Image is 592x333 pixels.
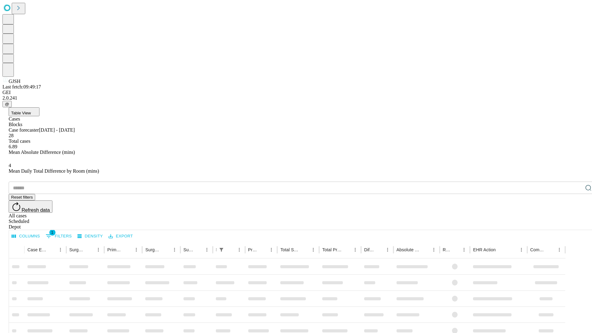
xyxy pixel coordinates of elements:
button: Sort [300,245,309,254]
div: Comments [530,247,546,252]
span: Total cases [9,138,30,144]
button: Sort [162,245,170,254]
div: Difference [364,247,374,252]
button: @ [2,101,12,107]
button: Refresh data [9,200,52,213]
button: Density [76,232,105,241]
button: Menu [517,245,526,254]
button: Menu [351,245,360,254]
span: Last fetch: 09:49:17 [2,84,41,89]
button: Sort [194,245,203,254]
div: Total Scheduled Duration [280,247,300,252]
button: Sort [258,245,267,254]
button: Menu [267,245,276,254]
button: Menu [203,245,211,254]
button: Sort [47,245,56,254]
button: Menu [460,245,468,254]
div: GEI [2,90,590,95]
button: Show filters [44,231,73,241]
button: Menu [235,245,244,254]
div: Absolute Difference [397,247,420,252]
span: 6.89 [9,144,17,149]
button: Sort [421,245,430,254]
span: Refresh data [22,208,50,213]
button: Sort [342,245,351,254]
span: Case forecaster [9,127,39,133]
div: 2.0.241 [2,95,590,101]
div: Case Epic Id [27,247,47,252]
button: Reset filters [9,194,35,200]
span: 1 [49,229,55,236]
div: Surgeon Name [69,247,85,252]
button: Menu [383,245,392,254]
button: Sort [123,245,132,254]
button: Show filters [217,245,226,254]
span: GJSH [9,79,20,84]
div: Scheduled In Room Duration [216,247,216,252]
button: Menu [170,245,179,254]
button: Sort [546,245,555,254]
button: Sort [85,245,94,254]
div: EHR Action [473,247,495,252]
button: Menu [430,245,438,254]
button: Menu [309,245,318,254]
div: Resolved in EHR [443,247,451,252]
button: Menu [132,245,141,254]
button: Menu [555,245,564,254]
span: 4 [9,163,11,168]
div: 1 active filter [217,245,226,254]
button: Menu [94,245,103,254]
div: Surgery Name [145,247,161,252]
span: @ [5,102,9,106]
button: Export [107,232,134,241]
button: Sort [496,245,505,254]
span: Table View [11,111,31,115]
span: Mean Daily Total Difference by Room (mins) [9,168,99,174]
button: Menu [56,245,65,254]
button: Sort [451,245,460,254]
button: Table View [9,107,39,116]
span: Reset filters [11,195,33,199]
div: Predicted In Room Duration [248,247,258,252]
span: 28 [9,133,14,138]
div: Surgery Date [183,247,193,252]
button: Sort [375,245,383,254]
button: Sort [226,245,235,254]
div: Primary Service [107,247,123,252]
div: Total Predicted Duration [322,247,342,252]
span: Mean Absolute Difference (mins) [9,150,75,155]
span: [DATE] - [DATE] [39,127,75,133]
button: Select columns [10,232,42,241]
